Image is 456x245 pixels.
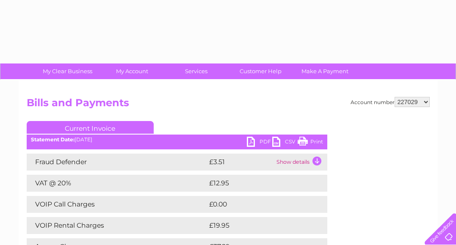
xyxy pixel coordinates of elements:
td: £3.51 [207,154,274,171]
a: Services [161,63,231,79]
td: £0.00 [207,196,308,213]
td: VOIP Call Charges [27,196,207,213]
td: VAT @ 20% [27,175,207,192]
td: VOIP Rental Charges [27,217,207,234]
a: Current Invoice [27,121,154,134]
div: [DATE] [27,137,327,143]
a: CSV [272,137,298,149]
div: Account number [351,97,430,107]
td: £12.95 [207,175,310,192]
a: PDF [247,137,272,149]
a: Make A Payment [290,63,360,79]
td: Show details [274,154,327,171]
td: £19.95 [207,217,310,234]
td: Fraud Defender [27,154,207,171]
h2: Bills and Payments [27,97,430,113]
a: My Account [97,63,167,79]
a: Customer Help [226,63,296,79]
a: Print [298,137,323,149]
a: My Clear Business [33,63,102,79]
b: Statement Date: [31,136,75,143]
